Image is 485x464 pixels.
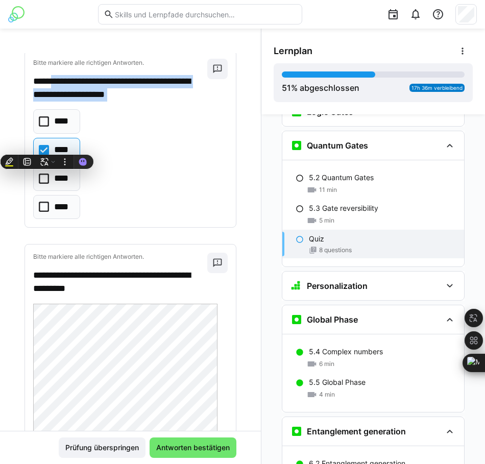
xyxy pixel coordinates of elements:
span: Antworten bestätigen [155,443,231,453]
h3: Personalization [307,281,368,291]
span: 51 [282,83,291,93]
div: % abgeschlossen [282,82,359,94]
button: Antworten bestätigen [150,437,236,458]
span: 11 min [319,186,337,194]
span: 5 min [319,216,334,225]
p: Bitte markiere alle richtigen Antworten. [33,59,207,67]
button: Prüfung überspringen [59,437,145,458]
span: 8 questions [319,246,352,254]
input: Skills und Lernpfade durchsuchen… [114,10,297,19]
span: Prüfung überspringen [64,443,140,453]
p: 5.4 Complex numbers [309,347,383,357]
span: Lernplan [274,45,312,57]
span: 4 min [319,390,335,399]
p: Bitte markiere alle richtigen Antworten. [33,253,207,261]
span: 6 min [319,360,334,368]
h3: Entanglement generation [307,426,406,436]
h3: Global Phase [307,314,358,325]
p: 5.2 Quantum Gates [309,173,374,183]
p: 5.3 Gate reversibility [309,203,378,213]
p: 5.5 Global Phase [309,377,366,387]
span: 17h 36m verbleibend [411,85,463,91]
h3: Quantum Gates [307,140,368,151]
p: Quiz [309,234,324,244]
